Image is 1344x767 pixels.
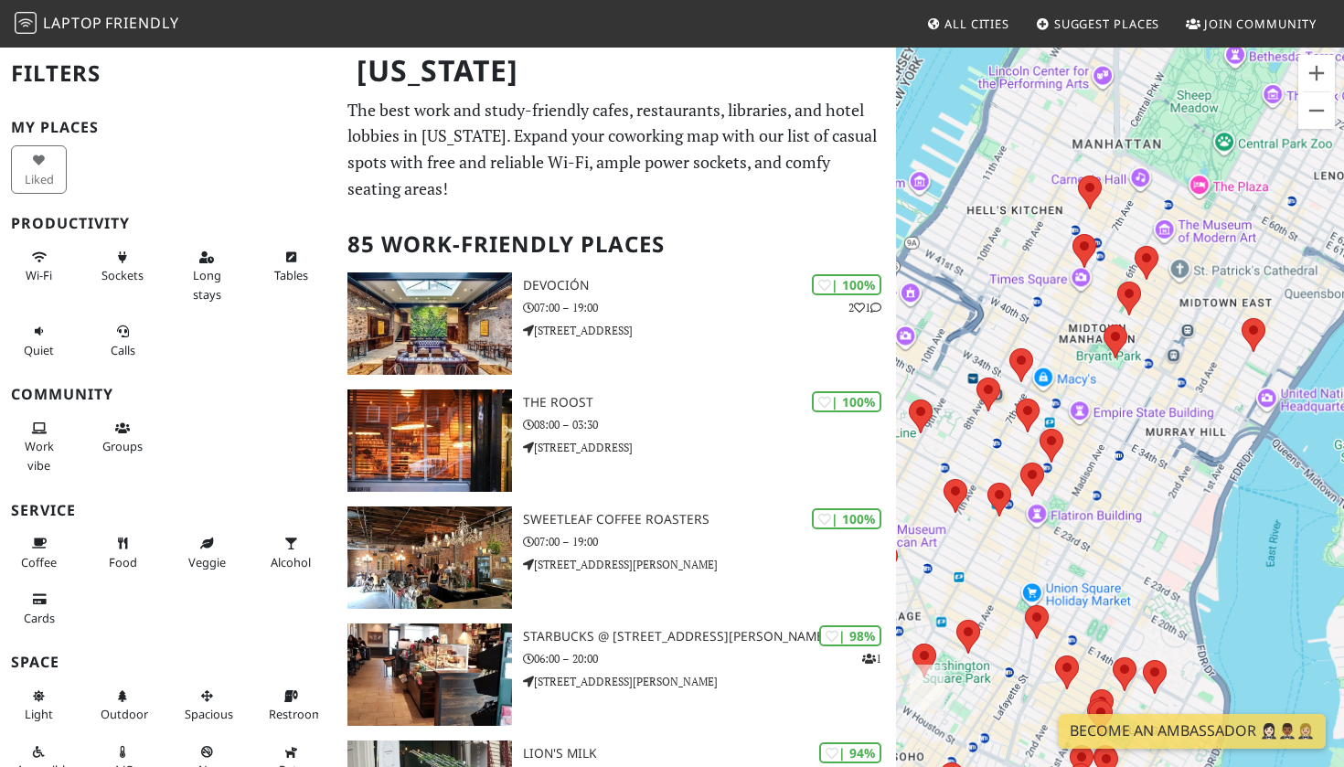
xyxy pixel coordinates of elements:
[1298,55,1335,91] button: Zoom in
[11,46,325,101] h2: Filters
[24,342,54,358] span: Quiet
[812,274,881,295] div: | 100%
[101,267,144,283] span: Power sockets
[269,706,323,722] span: Restroom
[1179,7,1324,40] a: Join Community
[11,316,67,365] button: Quiet
[21,554,57,570] span: Coffee
[848,299,881,316] p: 2 1
[336,272,897,375] a: Devoción | 100% 21 Devoción 07:00 – 19:00 [STREET_ADDRESS]
[523,746,896,762] h3: Lion's Milk
[26,267,52,283] span: Stable Wi-Fi
[347,389,512,492] img: The Roost
[11,528,67,577] button: Coffee
[336,623,897,726] a: Starbucks @ 815 Hutchinson Riv Pkwy | 98% 1 Starbucks @ [STREET_ADDRESS][PERSON_NAME] 06:00 – 20:...
[271,554,311,570] span: Alcohol
[523,299,896,316] p: 07:00 – 19:00
[523,650,896,667] p: 06:00 – 20:00
[25,706,53,722] span: Natural light
[15,12,37,34] img: LaptopFriendly
[95,316,151,365] button: Calls
[109,554,137,570] span: Food
[1029,7,1168,40] a: Suggest Places
[43,13,102,33] span: Laptop
[263,681,319,730] button: Restroom
[347,272,512,375] img: Devoción
[347,97,886,202] p: The best work and study-friendly cafes, restaurants, libraries, and hotel lobbies in [US_STATE]. ...
[1204,16,1317,32] span: Join Community
[812,391,881,412] div: | 100%
[1298,92,1335,129] button: Zoom out
[523,322,896,339] p: [STREET_ADDRESS]
[179,242,235,309] button: Long stays
[263,242,319,291] button: Tables
[111,342,135,358] span: Video/audio calls
[185,706,233,722] span: Spacious
[179,528,235,577] button: Veggie
[523,416,896,433] p: 08:00 – 03:30
[11,119,325,136] h3: My Places
[523,533,896,550] p: 07:00 – 19:00
[862,650,881,667] p: 1
[105,13,178,33] span: Friendly
[95,528,151,577] button: Food
[102,438,143,454] span: Group tables
[101,706,148,722] span: Outdoor area
[11,584,67,633] button: Cards
[179,681,235,730] button: Spacious
[263,528,319,577] button: Alcohol
[523,556,896,573] p: [STREET_ADDRESS][PERSON_NAME]
[11,502,325,519] h3: Service
[336,389,897,492] a: The Roost | 100% The Roost 08:00 – 03:30 [STREET_ADDRESS]
[523,629,896,644] h3: Starbucks @ [STREET_ADDRESS][PERSON_NAME]
[11,413,67,480] button: Work vibe
[523,673,896,690] p: [STREET_ADDRESS][PERSON_NAME]
[523,512,896,527] h3: Sweetleaf Coffee Roasters
[11,681,67,730] button: Light
[274,267,308,283] span: Work-friendly tables
[11,215,325,232] h3: Productivity
[347,623,512,726] img: Starbucks @ 815 Hutchinson Riv Pkwy
[944,16,1009,32] span: All Cities
[347,506,512,609] img: Sweetleaf Coffee Roasters
[819,742,881,763] div: | 94%
[919,7,1017,40] a: All Cities
[342,46,893,96] h1: [US_STATE]
[25,438,54,473] span: People working
[523,278,896,293] h3: Devoción
[812,508,881,529] div: | 100%
[11,654,325,671] h3: Space
[24,610,55,626] span: Credit cards
[188,554,226,570] span: Veggie
[11,386,325,403] h3: Community
[819,625,881,646] div: | 98%
[95,413,151,462] button: Groups
[11,242,67,291] button: Wi-Fi
[193,267,221,302] span: Long stays
[523,439,896,456] p: [STREET_ADDRESS]
[523,395,896,410] h3: The Roost
[1054,16,1160,32] span: Suggest Places
[95,242,151,291] button: Sockets
[336,506,897,609] a: Sweetleaf Coffee Roasters | 100% Sweetleaf Coffee Roasters 07:00 – 19:00 [STREET_ADDRESS][PERSON_...
[95,681,151,730] button: Outdoor
[15,8,179,40] a: LaptopFriendly LaptopFriendly
[347,217,886,272] h2: 85 Work-Friendly Places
